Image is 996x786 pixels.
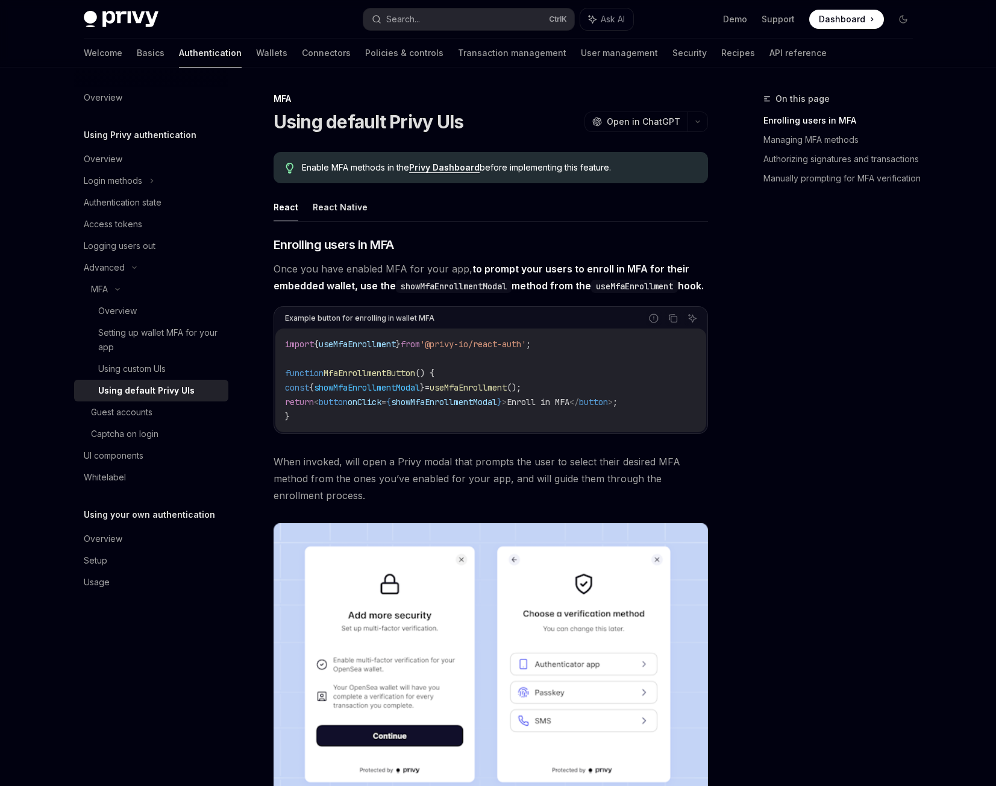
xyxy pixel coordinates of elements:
div: Example button for enrolling in wallet MFA [285,310,434,326]
button: React [274,193,298,221]
button: Toggle dark mode [894,10,913,29]
span: Enroll in MFA [507,397,569,407]
a: Welcome [84,39,122,68]
div: Login methods [84,174,142,188]
a: Captcha on login [74,423,228,445]
span: (); [507,382,521,393]
a: Managing MFA methods [763,130,922,149]
button: Search...CtrlK [363,8,574,30]
span: = [425,382,430,393]
h5: Using your own authentication [84,508,215,522]
img: dark logo [84,11,158,28]
span: Ctrl K [549,14,567,24]
code: showMfaEnrollmentModal [396,280,512,293]
span: showMfaEnrollmentModal [314,382,420,393]
div: Advanced [84,260,125,275]
div: Overview [98,304,137,318]
span: > [608,397,613,407]
div: UI components [84,448,143,463]
a: Setting up wallet MFA for your app [74,322,228,358]
span: button [579,397,608,407]
div: Overview [84,152,122,166]
span: showMfaEnrollmentModal [391,397,497,407]
span: { [386,397,391,407]
span: = [381,397,386,407]
span: </ [569,397,579,407]
div: Logging users out [84,239,155,253]
span: Enrolling users in MFA [274,236,394,253]
a: UI components [74,445,228,467]
span: '@privy-io/react-auth' [420,339,526,350]
button: Report incorrect code [646,310,662,326]
h5: Using Privy authentication [84,128,196,142]
a: Authorizing signatures and transactions [763,149,922,169]
a: Enrolling users in MFA [763,111,922,130]
a: Setup [74,550,228,571]
span: } [420,382,425,393]
span: Enable MFA methods in the before implementing this feature. [302,162,695,174]
a: User management [581,39,658,68]
div: Guest accounts [91,405,152,420]
span: useMfaEnrollment [319,339,396,350]
button: Ask AI [684,310,700,326]
a: Authentication [179,39,242,68]
a: Overview [74,148,228,170]
span: import [285,339,314,350]
span: Ask AI [601,13,625,25]
svg: Tip [286,163,294,174]
span: When invoked, will open a Privy modal that prompts the user to select their desired MFA method fr... [274,453,708,504]
a: Logging users out [74,235,228,257]
div: Overview [84,532,122,546]
span: from [401,339,420,350]
span: function [285,368,324,379]
a: API reference [769,39,827,68]
span: ; [526,339,531,350]
span: Once you have enabled MFA for your app, [274,260,708,294]
span: > [502,397,507,407]
span: } [285,411,290,422]
a: Connectors [302,39,351,68]
span: return [285,397,314,407]
span: onClick [348,397,381,407]
button: Open in ChatGPT [584,112,687,132]
span: Open in ChatGPT [607,116,680,128]
a: Security [672,39,707,68]
span: Dashboard [819,13,865,25]
a: Manually prompting for MFA verification [763,169,922,188]
a: Authentication state [74,192,228,213]
a: Overview [74,87,228,108]
a: Wallets [256,39,287,68]
span: < [314,397,319,407]
div: Setting up wallet MFA for your app [98,325,221,354]
span: ; [613,397,618,407]
strong: to prompt your users to enroll in MFA for their embedded wallet, use the method from the hook. [274,263,704,292]
a: Access tokens [74,213,228,235]
a: Using default Privy UIs [74,380,228,401]
span: button [319,397,348,407]
a: Policies & controls [365,39,443,68]
a: Overview [74,528,228,550]
a: Privy Dashboard [409,162,480,173]
div: Authentication state [84,195,161,210]
span: } [396,339,401,350]
span: useMfaEnrollment [430,382,507,393]
button: React Native [313,193,368,221]
div: Using default Privy UIs [98,383,195,398]
span: } [497,397,502,407]
a: Basics [137,39,164,68]
a: Using custom UIs [74,358,228,380]
a: Whitelabel [74,467,228,488]
code: useMfaEnrollment [591,280,678,293]
div: Using custom UIs [98,362,166,376]
a: Usage [74,571,228,593]
div: Usage [84,575,110,589]
span: MfaEnrollmentButton [324,368,415,379]
div: MFA [274,93,708,105]
div: Overview [84,90,122,105]
a: Recipes [721,39,755,68]
h1: Using default Privy UIs [274,111,464,133]
span: { [314,339,319,350]
span: () { [415,368,434,379]
span: { [309,382,314,393]
button: Copy the contents from the code block [665,310,681,326]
